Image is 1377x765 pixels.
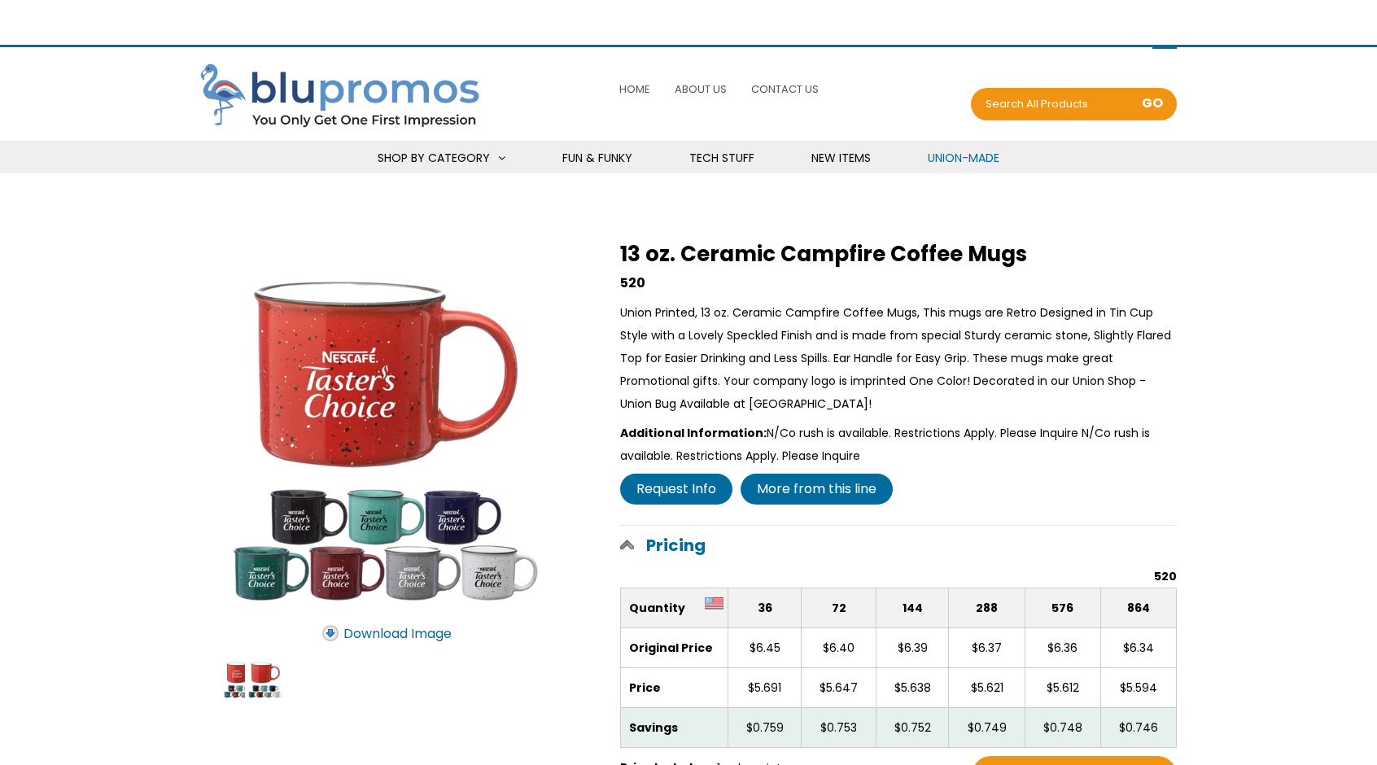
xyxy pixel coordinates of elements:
[620,301,1177,415] div: Union Printed, 13 oz. Ceramic Campfire Coffee Mugs, This mugs are Retro Designed in Tin Cup Style...
[675,81,727,97] span: About Us
[221,658,261,699] input: 13 oz. Ceramic Campfire Coffee Mugs
[1025,708,1100,748] td: $0.748
[619,81,650,97] span: Home
[621,628,728,668] td: Original Price
[1100,708,1176,748] td: $0.746
[751,81,819,97] span: Contact Us
[728,708,802,748] td: $0.759
[1100,668,1176,708] td: $5.594
[791,141,891,176] a: New Items
[1025,588,1100,628] th: 576
[620,422,1177,467] div: N/Co rush is available. Restrictions Apply. Please Inquire N/Co rush is available. Restrictions A...
[671,72,731,107] a: About Us
[747,72,823,107] a: Contact Us
[949,668,1025,708] td: $5.621
[1100,628,1176,668] td: $6.34
[928,150,999,166] span: Union-Made
[620,526,1177,565] a: Pricing
[811,150,871,166] span: New Items
[876,588,949,628] th: 144
[802,668,876,708] td: $5.647
[949,708,1025,748] td: $0.749
[615,72,654,107] a: Home
[1100,588,1176,628] th: 864
[802,588,876,628] th: 72
[802,628,876,668] td: $6.40
[1025,628,1100,668] td: $6.36
[200,63,493,130] img: Blupromos LLC's Logo
[741,474,893,505] a: More from this line
[907,141,1020,176] a: Union-Made
[1154,565,1177,588] h6: 520
[669,141,775,176] a: Tech Stuff
[562,150,632,166] span: Fun & Funky
[620,272,1177,295] div: 520
[802,708,876,748] td: $0.753
[1154,565,1177,588] div: Product Number
[728,628,802,668] td: $6.45
[1025,668,1100,708] td: $5.612
[728,588,802,628] th: 36
[876,628,949,668] td: $6.39
[542,141,653,176] a: Fun & Funky
[245,658,286,699] input: 13 oz. Ceramic Campfire Coffee Mugs
[378,150,490,166] span: Shop By Category
[620,425,767,441] strong: Additional Information
[620,239,1027,269] span: 13 oz. Ceramic Campfire Coffee Mugs
[357,141,526,176] a: Shop By Category
[876,708,949,748] td: $0.752
[200,243,571,614] img: 13 oz. Ceramic Campfire Coffee Mugs
[620,474,732,505] a: Request Info
[309,613,462,654] a: Download Image
[949,588,1025,628] th: 288
[621,588,728,628] th: Quantity
[876,668,949,708] td: $5.638
[621,708,728,748] td: Savings
[689,150,754,166] span: Tech Stuff
[728,668,802,708] td: $5.691
[949,628,1025,668] td: $6.37
[621,668,728,708] td: Price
